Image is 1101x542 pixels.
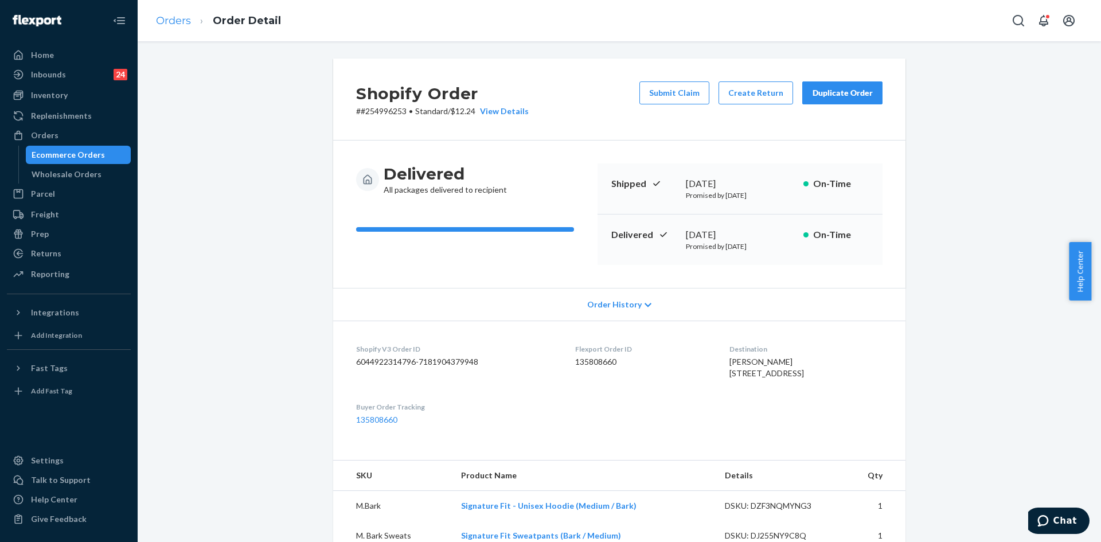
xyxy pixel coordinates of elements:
a: Ecommerce Orders [26,146,131,164]
div: Prep [31,228,49,240]
div: [DATE] [686,228,794,241]
p: # #254996253 / $12.24 [356,106,529,117]
div: DSKU: DJ255NY9C8Q [725,530,833,541]
dd: 135808660 [575,356,710,368]
button: Integrations [7,303,131,322]
a: Wholesale Orders [26,165,131,184]
a: Freight [7,205,131,224]
img: Flexport logo [13,15,61,26]
div: Settings [31,455,64,466]
div: Orders [31,130,58,141]
a: Returns [7,244,131,263]
a: Signature Fit - Unisex Hoodie (Medium / Bark) [461,501,637,510]
a: Settings [7,451,131,470]
div: Add Fast Tag [31,386,72,396]
div: Returns [31,248,61,259]
p: On-Time [813,177,869,190]
button: Duplicate Order [802,81,883,104]
div: Fast Tags [31,362,68,374]
th: Qty [841,461,905,491]
dt: Flexport Order ID [575,344,710,354]
button: Open account menu [1057,9,1080,32]
div: Help Center [31,494,77,505]
a: Parcel [7,185,131,203]
a: Inventory [7,86,131,104]
dt: Shopify V3 Order ID [356,344,557,354]
span: Order History [587,299,642,310]
a: 135808660 [356,415,397,424]
div: Inventory [31,89,68,101]
div: Freight [31,209,59,220]
dt: Destination [729,344,883,354]
div: Home [31,49,54,61]
a: Orders [156,14,191,27]
h3: Delivered [384,163,507,184]
td: 1 [841,491,905,521]
a: Inbounds24 [7,65,131,84]
dd: 6044922314796-7181904379948 [356,356,557,368]
div: Wholesale Orders [32,169,101,180]
button: Submit Claim [639,81,709,104]
a: Help Center [7,490,131,509]
div: [DATE] [686,177,794,190]
span: • [409,106,413,116]
h2: Shopify Order [356,81,529,106]
p: Shipped [611,177,677,190]
div: Ecommerce Orders [32,149,105,161]
ol: breadcrumbs [147,4,290,38]
button: Give Feedback [7,510,131,528]
button: Fast Tags [7,359,131,377]
th: Details [716,461,842,491]
div: 24 [114,69,127,80]
div: Reporting [31,268,69,280]
a: Add Integration [7,326,131,345]
div: Inbounds [31,69,66,80]
button: Close Navigation [108,9,131,32]
th: SKU [333,461,452,491]
div: Replenishments [31,110,92,122]
div: Duplicate Order [812,87,873,99]
div: All packages delivered to recipient [384,163,507,196]
a: Orders [7,126,131,145]
button: Open Search Box [1007,9,1030,32]
th: Product Name [452,461,716,491]
div: Parcel [31,188,55,200]
button: Create Return [719,81,793,104]
div: Talk to Support [31,474,91,486]
div: Give Feedback [31,513,87,525]
span: [PERSON_NAME] [STREET_ADDRESS] [729,357,804,378]
dt: Buyer Order Tracking [356,402,557,412]
button: View Details [475,106,529,117]
a: Replenishments [7,107,131,125]
div: Add Integration [31,330,82,340]
a: Prep [7,225,131,243]
button: Talk to Support [7,471,131,489]
div: DSKU: DZF3NQMYNG3 [725,500,833,512]
a: Home [7,46,131,64]
button: Open notifications [1032,9,1055,32]
iframe: Opens a widget where you can chat to one of our agents [1028,508,1090,536]
a: Signature Fit Sweatpants (Bark / Medium) [461,531,621,540]
p: Promised by [DATE] [686,190,794,200]
a: Add Fast Tag [7,382,131,400]
a: Reporting [7,265,131,283]
button: Help Center [1069,242,1091,301]
span: Standard [415,106,448,116]
p: On-Time [813,228,869,241]
p: Delivered [611,228,677,241]
div: Integrations [31,307,79,318]
td: M.Bark [333,491,452,521]
p: Promised by [DATE] [686,241,794,251]
a: Order Detail [213,14,281,27]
